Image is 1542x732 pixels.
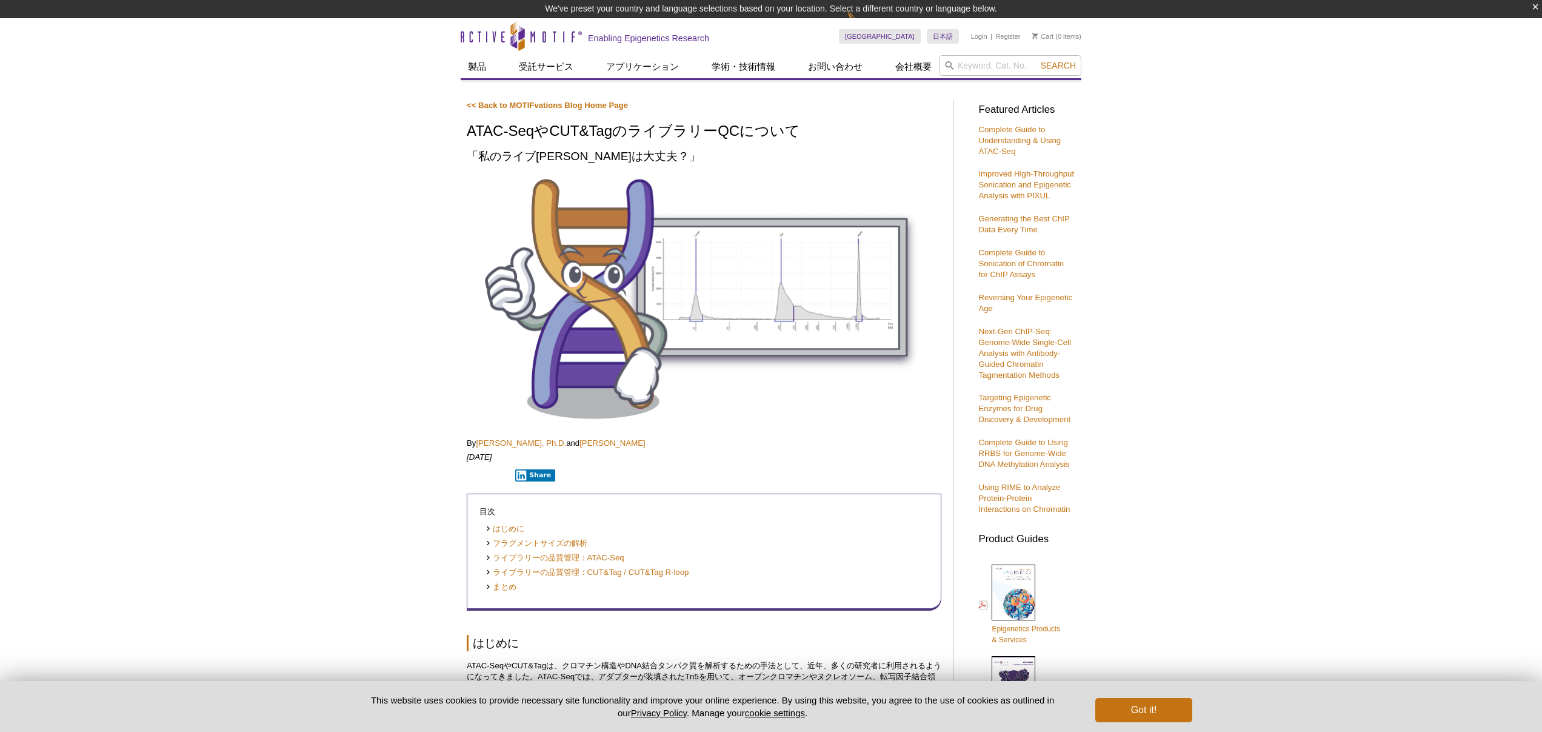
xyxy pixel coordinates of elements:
a: まとめ [486,582,516,593]
p: 目次 [479,506,929,517]
a: Privacy Policy [631,708,687,718]
a: Using RIME to Analyze Protein-Protein Interactions on Chromatin [978,483,1070,514]
a: 受託サービス [512,55,581,78]
img: Library QC for ATAC-Seq and CUT&Tag [467,173,941,424]
li: | [990,29,992,44]
a: Epigenetics Products& Services [978,563,1060,646]
a: ライブラリーの品質管理：ATAC-Seq [486,552,624,564]
h3: Product Guides [978,527,1075,545]
a: 学術・技術情報 [704,55,783,78]
a: Reversing Your Epigenetic Age [978,293,1072,313]
em: [DATE] [467,452,492,462]
a: 会社概要 [888,55,939,78]
a: [PERSON_NAME], Ph.D. [476,438,566,448]
a: アプリケーション [599,55,686,78]
button: Share [515,469,556,482]
a: Next-Gen ChIP-Seq: Genome-Wide Single-Cell Analysis with Antibody-Guided Chromatin Tagmentation M... [978,327,1070,380]
button: Got it! [1095,698,1192,722]
a: Complete Guide to Sonication of Chromatin for ChIP Assays [978,248,1064,279]
a: 日本語 [927,29,959,44]
img: Your Cart [1032,33,1038,39]
p: By and [467,438,941,449]
input: Keyword, Cat. No. [939,55,1081,76]
img: Epi_brochure_140604_cover_web_70x200 [992,565,1035,620]
a: [GEOGRAPHIC_DATA] [839,29,921,44]
img: Change Here [847,9,879,38]
a: Register [995,32,1020,41]
iframe: X Post Button [467,469,507,481]
h3: Featured Articles [978,105,1075,115]
a: ライブラリーの品質管理：CUT&Tag / CUT&Tag R-loop [486,567,689,579]
a: Complete Guide to Using RRBS for Genome-Wide DNA Methylation Analysis [978,438,1069,469]
h2: Enabling Epigenetics Research [588,33,709,44]
a: Complete Guide to Understanding & Using ATAC-Seq [978,125,1061,156]
p: This website uses cookies to provide necessary site functionality and improve your online experie... [350,694,1075,719]
h2: 「私のライブ[PERSON_NAME]は大丈夫？」 [467,148,941,164]
a: Generating the Best ChIP Data Every Time [978,214,1069,234]
a: Targeting Epigenetic Enzymes for Drug Discovery & Development [978,393,1070,424]
a: フラグメントサイズの解析 [486,538,587,549]
a: Login [971,32,987,41]
h2: はじめに [467,635,941,651]
a: Improved High-Throughput Sonication and Epigenetic Analysis with PIXUL [978,169,1074,200]
img: Abs_epi_2015_cover_web_70x200 [992,656,1035,712]
a: はじめに [486,523,524,535]
button: Search [1037,60,1080,71]
a: [PERSON_NAME] [579,438,645,448]
span: Search [1041,61,1076,70]
a: << Back to MOTIFvations Blog Home Page [467,101,628,110]
li: (0 items) [1032,29,1081,44]
a: Cart [1032,32,1053,41]
a: 製品 [461,55,493,78]
span: Epigenetics Products & Services [992,625,1060,644]
a: お問い合わせ [801,55,870,78]
h1: ATAC-SeqやCUT&TagのライブラリーQCについて [467,123,941,141]
button: cookie settings [745,708,805,718]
